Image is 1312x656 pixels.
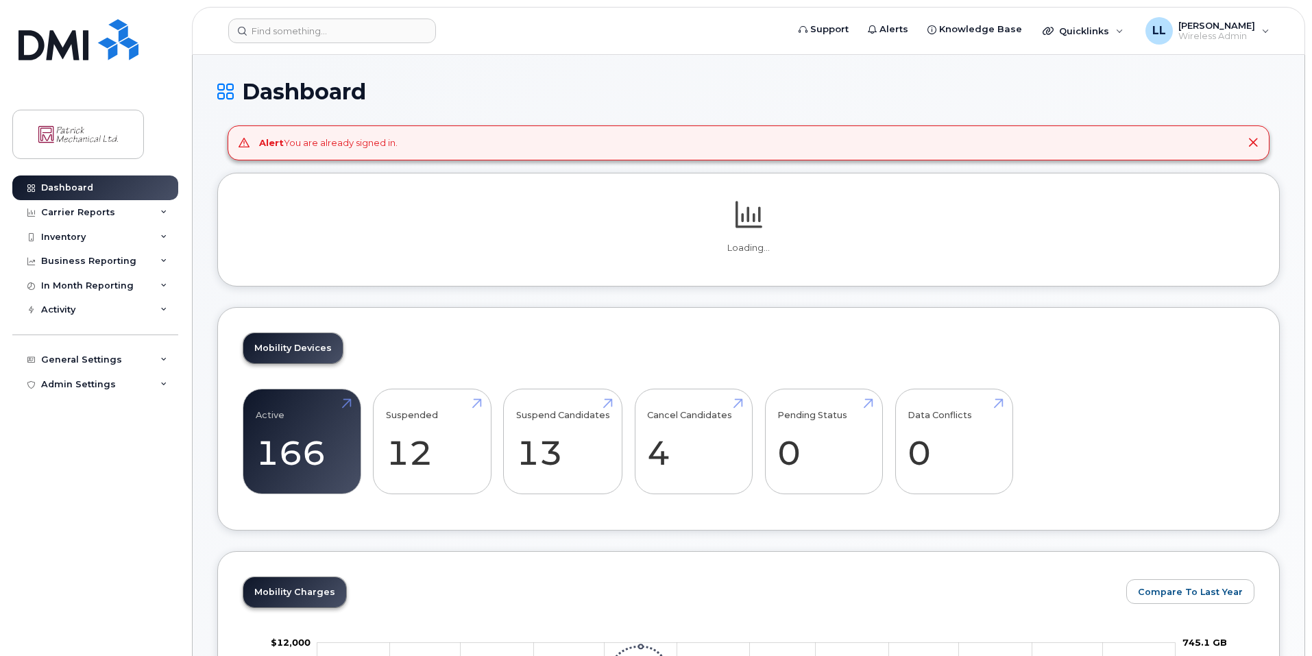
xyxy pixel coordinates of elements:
[271,637,311,648] tspan: $12,000
[647,396,740,487] a: Cancel Candidates 4
[217,80,1280,104] h1: Dashboard
[908,396,1000,487] a: Data Conflicts 0
[243,242,1254,254] p: Loading...
[1126,579,1254,604] button: Compare To Last Year
[259,137,284,148] strong: Alert
[1138,585,1243,598] span: Compare To Last Year
[777,396,870,487] a: Pending Status 0
[1182,637,1227,648] tspan: 745.1 GB
[271,637,311,648] g: $0
[386,396,478,487] a: Suspended 12
[243,577,346,607] a: Mobility Charges
[259,136,398,149] div: You are already signed in.
[516,396,610,487] a: Suspend Candidates 13
[256,396,348,487] a: Active 166
[243,333,343,363] a: Mobility Devices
